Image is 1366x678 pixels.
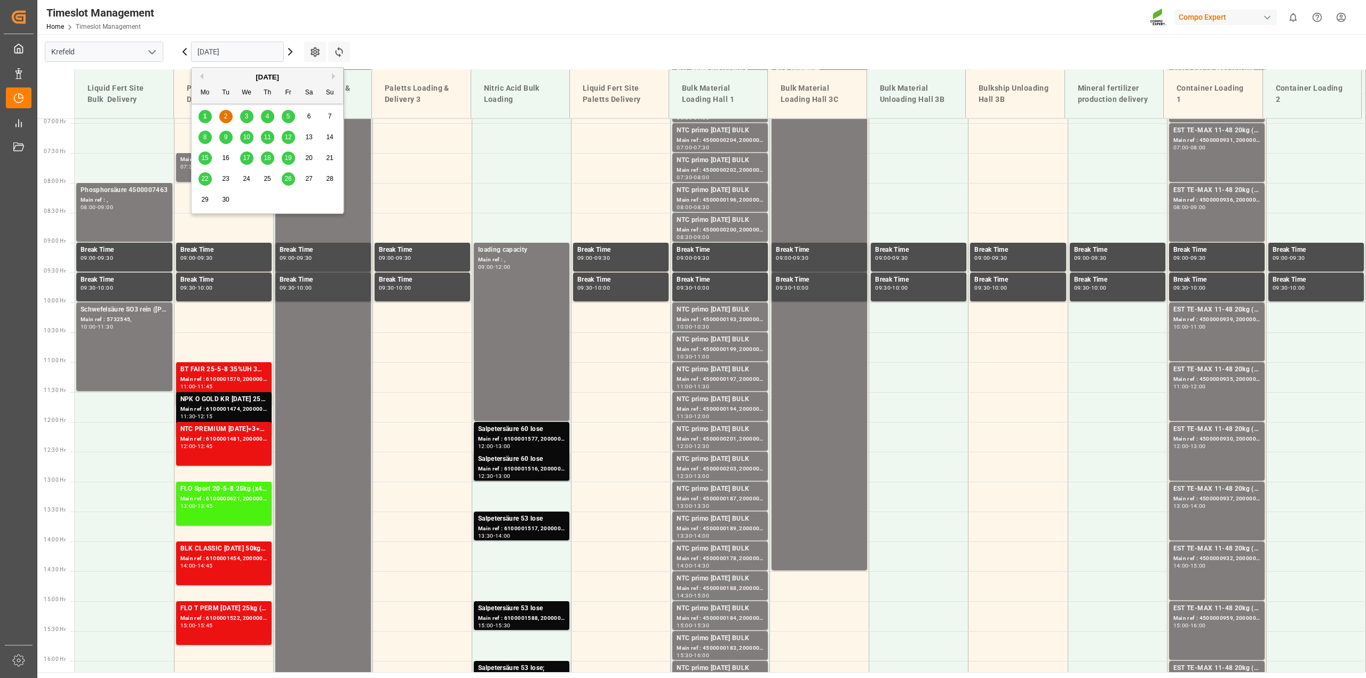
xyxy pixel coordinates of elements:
div: Choose Friday, September 5th, 2025 [282,110,295,123]
div: NTC primo [DATE] BULK [677,305,764,315]
div: 09:30 [180,285,196,290]
div: Main ref : , [81,196,168,205]
div: - [891,256,892,260]
div: - [96,285,98,290]
div: EST TE-MAX 11-48 20kg (x56) WW [1173,125,1260,136]
div: 09:00 [776,256,791,260]
div: 09:30 [396,256,411,260]
div: Choose Monday, September 22nd, 2025 [198,172,212,186]
button: Help Center [1305,5,1329,29]
div: 09:30 [1273,285,1288,290]
div: - [394,285,396,290]
div: Break Time [379,275,466,285]
div: We [240,86,253,100]
div: 09:00 [1074,256,1090,260]
div: - [96,205,98,210]
div: - [195,414,197,419]
div: Timeslot Management [46,5,154,21]
span: 14 [326,133,333,141]
div: Tu [219,86,233,100]
div: - [1188,145,1190,150]
div: Compo Expert [1174,10,1277,25]
div: 09:30 [197,256,213,260]
div: NTC primo [DATE] BULK [677,364,764,375]
div: 12:00 [694,414,709,419]
div: Main ref : , [478,256,565,265]
span: 27 [305,175,312,182]
div: Break Time [875,275,962,285]
div: - [692,205,694,210]
a: Home [46,23,64,30]
div: Break Time [1074,275,1161,285]
div: 10:00 [892,285,908,290]
div: - [1188,205,1190,210]
div: 10:00 [1290,285,1305,290]
div: - [295,285,296,290]
span: 28 [326,175,333,182]
span: 22 [201,175,208,182]
div: Main ref : 4500000201, 2000000032 [677,435,764,444]
div: 09:30 [594,256,610,260]
div: Choose Wednesday, September 17th, 2025 [240,151,253,165]
div: Break Time [677,245,764,256]
div: Choose Saturday, September 6th, 2025 [303,110,316,123]
span: 4 [266,113,269,120]
span: 21 [326,154,333,162]
div: Choose Sunday, September 21st, 2025 [323,151,337,165]
div: - [195,444,197,449]
button: Next Month [332,73,338,79]
div: Choose Monday, September 1st, 2025 [198,110,212,123]
div: - [990,285,991,290]
div: Main ref : 4500000202, 2000000032 [677,166,764,175]
span: 09:00 Hr [44,238,66,244]
div: Choose Monday, September 8th, 2025 [198,131,212,144]
div: - [791,285,793,290]
div: Choose Wednesday, September 24th, 2025 [240,172,253,186]
div: Choose Sunday, September 7th, 2025 [323,110,337,123]
span: 08:00 Hr [44,178,66,184]
span: 11 [264,133,271,141]
div: - [692,384,694,389]
div: - [195,384,197,389]
div: 09:30 [577,285,593,290]
div: 11:00 [694,354,709,359]
div: Choose Friday, September 26th, 2025 [282,172,295,186]
span: 8 [203,133,207,141]
div: Choose Sunday, September 14th, 2025 [323,131,337,144]
div: 09:00 [677,256,692,260]
div: 08:00 [1173,205,1189,210]
div: 09:00 [478,265,494,269]
div: NTC PREMIUM [DATE]+3+TE 600kg BB;FLO T PERM [DATE] 25kg (x40) INT; [180,424,267,435]
span: 3 [245,113,249,120]
span: 30 [222,196,229,203]
span: 07:30 Hr [44,148,66,154]
div: 09:30 [776,285,791,290]
div: loading capacity [478,245,565,256]
div: Choose Wednesday, September 3rd, 2025 [240,110,253,123]
div: 09:30 [694,256,709,260]
div: EST TE-MAX 11-48 20kg (x56) WW [1173,364,1260,375]
div: Choose Saturday, September 13th, 2025 [303,131,316,144]
span: 9 [224,133,228,141]
div: 10:30 [694,324,709,329]
span: 19 [284,154,291,162]
div: Choose Saturday, September 20th, 2025 [303,151,316,165]
div: 08:00 [694,175,709,180]
div: 08:30 [694,205,709,210]
div: BT FAIR 25-5-8 35%UH 3M 25kg (x40) INTNTC PREMIUM [DATE] 25kg (x40) D,EN,PLFLO T NK 14-0-19 25kg ... [180,364,267,375]
div: 09:00 [98,205,113,210]
div: 09:30 [1173,285,1189,290]
div: Break Time [974,275,1061,285]
div: 09:30 [379,285,394,290]
div: 12:00 [478,444,494,449]
div: Choose Thursday, September 25th, 2025 [261,172,274,186]
div: Nitric Acid Bulk Loading [480,78,561,109]
div: 08:00 [1190,145,1206,150]
div: 09:00 [280,256,295,260]
div: Bulk Material Unloading Hall 3B [876,78,957,109]
span: 15 [201,154,208,162]
div: Su [323,86,337,100]
div: 12:15 [197,414,213,419]
div: 11:30 [98,324,113,329]
div: NTC primo [DATE] BULK [677,215,764,226]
